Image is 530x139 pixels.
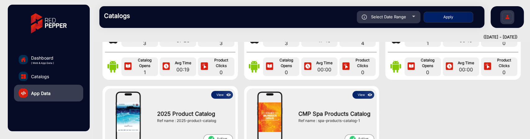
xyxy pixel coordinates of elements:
[133,39,156,47] span: 3
[265,62,274,71] img: icon
[445,62,454,71] img: icon
[14,68,83,85] a: Catalogs
[26,8,71,39] img: vmg-logo
[492,57,516,69] span: Product Clicks
[274,39,298,47] span: 3
[274,69,298,76] span: 0
[274,57,298,69] span: Catalog Opens
[210,39,233,47] span: 3
[313,60,336,66] span: Avg Time
[20,57,26,62] img: home
[21,91,26,96] img: catalog
[171,66,195,73] span: 00:19
[366,92,374,98] img: icon
[133,57,156,69] span: Catalog Opens
[117,102,140,132] img: 2025 Product Catalog
[210,69,233,76] span: 0
[492,69,516,76] span: 0
[416,57,439,69] span: Catalog Opens
[416,69,439,76] span: 0
[341,62,351,71] img: icon
[31,55,54,61] span: Dashboard
[31,73,49,80] span: Catalogs
[123,62,133,71] img: icon
[210,57,233,69] span: Product Clicks
[157,110,230,118] span: 2025 Product Catalog
[211,91,233,99] button: Viewicon
[31,90,51,96] span: App Data
[454,60,478,66] span: Avg Time
[14,85,83,101] a: App Data
[424,12,473,23] button: Apply
[157,118,230,123] div: Ref name : 2025-product-catalog
[351,69,374,76] span: 0
[371,14,406,19] span: Select Date Range
[200,62,209,71] img: icon
[104,12,191,20] h3: Catalogs
[352,91,374,99] button: Viewicon
[501,7,514,29] img: Sign%20Up.svg
[454,66,478,73] span: 00:00
[258,102,281,132] img: CMP Spa Products Catalog
[362,15,367,20] img: icon
[483,62,492,71] img: icon
[21,74,26,79] img: catalog
[225,92,232,98] img: icon
[303,62,312,71] img: icon
[298,110,371,118] span: CMP Spa Products Catalog
[161,62,171,71] img: icon
[313,66,336,73] span: 00:00
[14,51,83,68] a: Dashboard( Web & App Data )
[351,57,374,69] span: Product Clicks
[31,61,54,65] span: ( Web & App Data )
[492,39,516,47] span: 0
[93,34,518,40] div: ([DATE] - [DATE])
[133,69,156,76] span: 1
[171,60,195,66] span: Avg Time
[406,62,416,71] img: icon
[298,118,371,123] div: Ref name : spa-products-catalog-1
[351,39,374,47] span: 4
[416,39,439,47] span: 1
